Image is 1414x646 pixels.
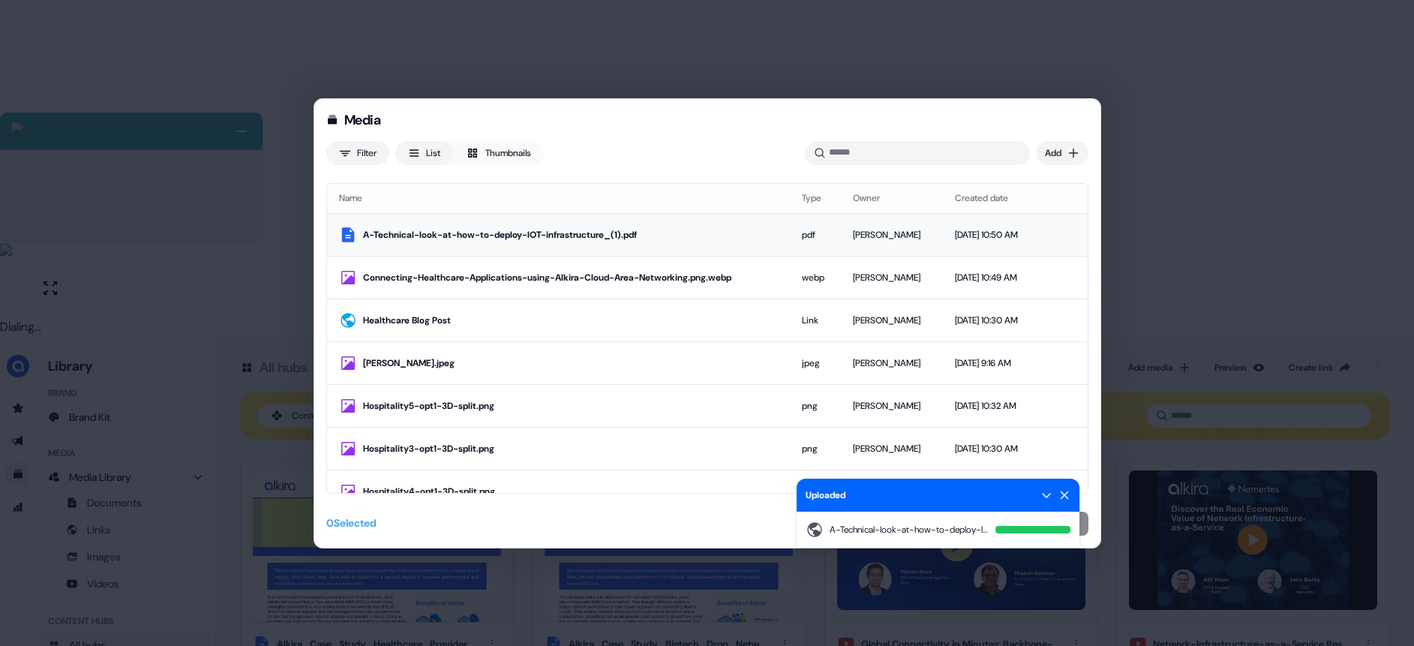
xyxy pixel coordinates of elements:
div: Healthcare Blog Post [363,313,778,328]
div: [PERSON_NAME] [853,270,931,285]
div: [DATE] 10:30 AM [955,441,1028,456]
div: jpeg [802,356,830,371]
div: [DATE] 10:49 AM [955,270,1028,285]
div: A-Technical-look-at-how-to-deploy-IOT-infrastructure (1).pdf [830,522,989,537]
th: Name [327,184,790,214]
div: Media [344,111,381,129]
button: Add [1036,141,1088,165]
div: Connecting-Healthcare-Applications-using-Alkira-Cloud-Area-Networking.png.webp [363,270,778,285]
div: [DATE] 9:16 AM [955,356,1028,371]
div: webp [802,270,830,285]
div: [PERSON_NAME].jpeg [363,356,778,371]
div: Hospitality4-opt1-3D-split.png [363,484,778,499]
div: [PERSON_NAME] [853,356,931,371]
div: Hospitality3-opt1-3D-split.png [363,441,778,456]
button: Filter [326,141,389,165]
div: [DATE] 10:50 AM [955,227,1028,242]
div: Uploaded [806,488,845,503]
div: pdf [802,227,830,242]
div: A-Technical-look-at-how-to-deploy-IOT-infrastructure_(1).pdf [363,227,778,242]
div: Hospitality5-opt1-3D-split.png [363,398,778,413]
div: [PERSON_NAME] [853,441,931,456]
div: [PERSON_NAME] [853,398,931,413]
th: Type [790,184,842,214]
th: Owner [841,184,943,214]
button: Thumbnails [453,141,544,165]
div: [PERSON_NAME] [853,227,931,242]
button: List [395,141,453,165]
div: png [802,441,830,456]
div: 0 Selected [326,515,377,531]
div: [DATE] 10:30 AM [955,313,1028,328]
div: png [802,398,830,413]
th: Created date [943,184,1040,214]
div: [PERSON_NAME] [853,313,931,328]
div: Link [802,313,830,328]
div: [DATE] 10:32 AM [955,398,1028,413]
